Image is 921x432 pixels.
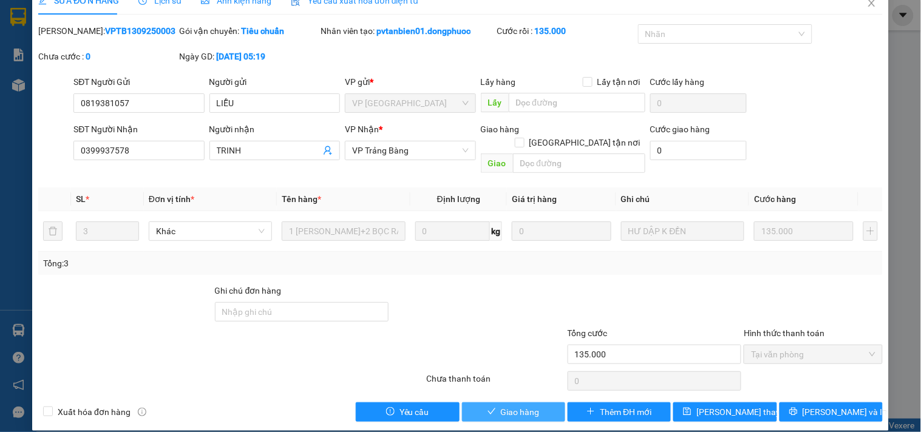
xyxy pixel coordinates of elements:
input: Ghi Chú [621,221,744,241]
span: Giao [481,154,513,173]
span: Tổng cước [568,328,608,338]
span: Khác [156,222,265,240]
div: Người gửi [209,75,340,89]
button: delete [43,221,63,241]
span: Định lượng [437,194,480,204]
div: [PERSON_NAME]: [38,24,177,38]
span: kg [490,221,502,241]
span: VP Tân Biên [352,94,468,112]
b: [DATE] 05:19 [217,52,266,61]
span: Giá trị hàng [512,194,557,204]
div: Nhân viên tạo: [321,24,495,38]
span: save [683,407,692,417]
label: Cước giao hàng [650,124,710,134]
b: VPTB1309250003 [105,26,175,36]
span: Giao hàng [481,124,520,134]
button: plus [863,221,878,241]
b: 135.000 [535,26,566,36]
input: Dọc đường [509,93,645,112]
div: SĐT Người Nhận [73,123,204,136]
span: Lấy tận nơi [593,75,645,89]
span: check [488,407,496,417]
label: Cước lấy hàng [650,77,705,87]
span: exclamation-circle [386,407,395,417]
button: exclamation-circleYêu cầu [356,402,459,422]
span: Giao hàng [501,405,540,419]
span: [GEOGRAPHIC_DATA] tận nơi [525,136,645,149]
span: VP Trảng Bàng [352,141,468,160]
span: Tên hàng [282,194,321,204]
input: Ghi chú đơn hàng [215,302,389,322]
div: Ngày GD: [180,50,318,63]
div: Chưa cước : [38,50,177,63]
label: Ghi chú đơn hàng [215,286,282,295]
button: save[PERSON_NAME] thay đổi [673,402,777,422]
b: 0 [86,52,90,61]
span: Lấy hàng [481,77,516,87]
span: Cước hàng [754,194,796,204]
span: printer [789,407,798,417]
span: Thêm ĐH mới [600,405,651,419]
span: Yêu cầu [399,405,429,419]
div: SĐT Người Gửi [73,75,204,89]
button: plusThêm ĐH mới [568,402,671,422]
span: [PERSON_NAME] và In [803,405,888,419]
div: Người nhận [209,123,340,136]
input: Dọc đường [513,154,645,173]
span: Lấy [481,93,509,112]
div: Cước rồi : [497,24,636,38]
span: user-add [323,146,333,155]
input: Cước giao hàng [650,141,747,160]
div: Tổng: 3 [43,257,356,270]
span: plus [586,407,595,417]
button: printer[PERSON_NAME] và In [780,402,883,422]
div: VP gửi [345,75,475,89]
span: SL [76,194,86,204]
label: Hình thức thanh toán [744,328,824,338]
span: Tại văn phòng [751,345,875,363]
span: info-circle [138,408,146,416]
span: [PERSON_NAME] thay đổi [696,405,794,419]
span: VP Nhận [345,124,379,134]
b: Tiêu chuẩn [242,26,285,36]
span: Đơn vị tính [149,194,194,204]
div: Chưa thanh toán [425,372,566,393]
div: Gói vận chuyển: [180,24,318,38]
input: 0 [512,221,611,241]
th: Ghi chú [616,187,749,211]
input: Cước lấy hàng [650,93,747,113]
b: pvtanbien01.dongphuoc [376,26,471,36]
input: 0 [754,221,854,241]
input: VD: Bàn, Ghế [282,221,405,241]
span: Xuất hóa đơn hàng [53,405,135,419]
button: checkGiao hàng [462,402,565,422]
